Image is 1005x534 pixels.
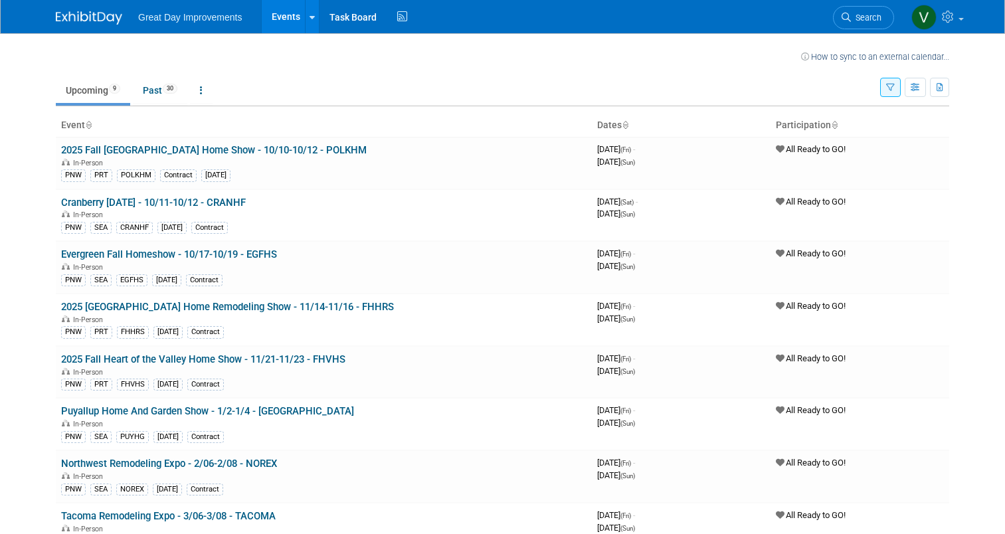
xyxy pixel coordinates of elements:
div: PRT [90,379,112,391]
span: All Ready to GO! [776,405,846,415]
span: In-Person [73,211,107,219]
img: In-Person Event [62,472,70,479]
span: - [633,458,635,468]
div: PNW [61,222,86,234]
span: - [633,248,635,258]
a: Evergreen Fall Homeshow - 10/17-10/19 - EGFHS [61,248,277,260]
div: PNW [61,379,86,391]
span: 9 [109,84,120,94]
span: All Ready to GO! [776,197,846,207]
span: In-Person [73,315,107,324]
span: Great Day Improvements [138,12,242,23]
span: All Ready to GO! [776,353,846,363]
span: - [633,301,635,311]
a: Sort by Event Name [85,120,92,130]
span: (Fri) [620,355,631,363]
span: [DATE] [597,313,635,323]
span: [DATE] [597,458,635,468]
th: Dates [592,114,771,137]
img: In-Person Event [62,211,70,217]
span: - [636,197,638,207]
th: Event [56,114,592,137]
div: [DATE] [153,379,183,391]
span: (Fri) [620,512,631,519]
div: PRT [90,326,112,338]
div: PUYHG [116,431,149,443]
span: [DATE] [597,301,635,311]
a: 2025 [GEOGRAPHIC_DATA] Home Remodeling Show - 11/14-11/16 - FHHRS [61,301,394,313]
span: (Fri) [620,407,631,414]
img: In-Person Event [62,420,70,426]
span: [DATE] [597,353,635,363]
div: SEA [90,274,112,286]
span: [DATE] [597,470,635,480]
img: In-Person Event [62,263,70,270]
span: - [633,405,635,415]
span: (Fri) [620,460,631,467]
div: SEA [90,484,112,495]
span: In-Person [73,159,107,167]
a: Search [833,6,894,29]
span: 30 [163,84,177,94]
span: (Fri) [620,146,631,153]
div: Contract [187,431,224,443]
img: In-Person Event [62,159,70,165]
a: How to sync to an external calendar... [801,52,949,62]
a: Past30 [133,78,187,103]
span: (Fri) [620,303,631,310]
span: All Ready to GO! [776,458,846,468]
img: ExhibitDay [56,11,122,25]
div: FHHRS [117,326,149,338]
span: [DATE] [597,418,635,428]
span: All Ready to GO! [776,510,846,520]
th: Participation [771,114,949,137]
a: Upcoming9 [56,78,130,103]
a: Tacoma Remodeling Expo - 3/06-3/08 - TACOMA [61,510,276,522]
span: [DATE] [597,510,635,520]
span: [DATE] [597,523,635,533]
span: In-Person [73,525,107,533]
span: All Ready to GO! [776,144,846,154]
span: In-Person [73,368,107,377]
img: In-Person Event [62,525,70,531]
span: [DATE] [597,157,635,167]
span: - [633,510,635,520]
img: In-Person Event [62,368,70,375]
span: - [633,353,635,363]
span: All Ready to GO! [776,301,846,311]
div: [DATE] [201,169,230,181]
div: EGFHS [116,274,147,286]
a: Sort by Participation Type [831,120,838,130]
div: NOREX [116,484,148,495]
a: Cranberry [DATE] - 10/11-10/12 - CRANHF [61,197,246,209]
div: Contract [187,379,224,391]
div: PNW [61,484,86,495]
span: [DATE] [597,248,635,258]
div: Contract [160,169,197,181]
span: (Sun) [620,368,635,375]
div: [DATE] [152,274,181,286]
div: PNW [61,274,86,286]
span: (Sun) [620,211,635,218]
div: FHVHS [117,379,149,391]
div: POLKHM [117,169,155,181]
div: [DATE] [157,222,187,234]
span: (Sun) [620,315,635,323]
div: [DATE] [153,326,183,338]
span: [DATE] [597,366,635,376]
span: (Sat) [620,199,634,206]
span: [DATE] [597,197,638,207]
span: In-Person [73,472,107,481]
span: (Fri) [620,250,631,258]
div: PNW [61,326,86,338]
div: PNW [61,431,86,443]
span: (Sun) [620,472,635,480]
div: Contract [187,484,223,495]
span: Search [851,13,881,23]
div: [DATE] [153,484,182,495]
span: [DATE] [597,209,635,219]
div: PRT [90,169,112,181]
a: 2025 Fall Heart of the Valley Home Show - 11/21-11/23 - FHVHS [61,353,345,365]
span: (Sun) [620,263,635,270]
div: Contract [191,222,228,234]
